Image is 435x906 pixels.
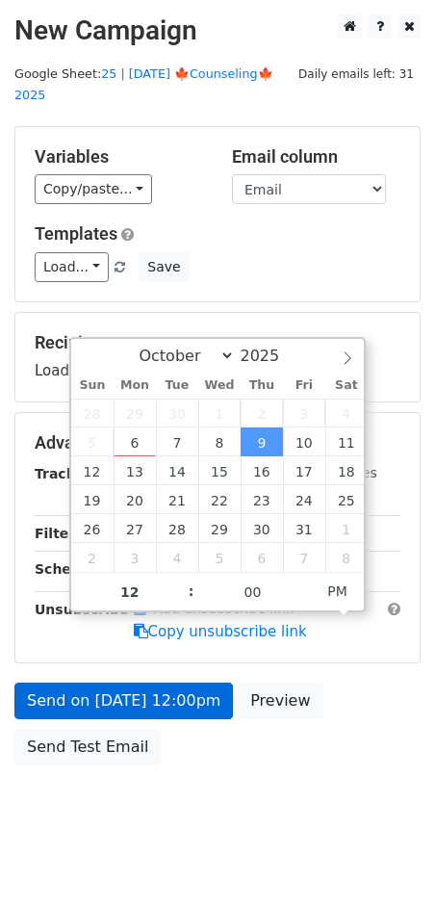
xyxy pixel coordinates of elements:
[156,543,198,572] span: November 4, 2025
[325,379,368,392] span: Sat
[241,399,283,427] span: October 2, 2025
[71,456,114,485] span: October 12, 2025
[134,623,307,640] a: Copy unsubscribe link
[71,485,114,514] span: October 19, 2025
[71,427,114,456] span: October 5, 2025
[156,399,198,427] span: September 30, 2025
[283,379,325,392] span: Fri
[325,485,368,514] span: October 25, 2025
[35,332,400,382] div: Loading...
[14,66,273,103] a: 25 | [DATE] 🍁Counseling🍁 2025
[325,514,368,543] span: November 1, 2025
[283,485,325,514] span: October 24, 2025
[241,485,283,514] span: October 23, 2025
[139,252,189,282] button: Save
[241,514,283,543] span: October 30, 2025
[114,514,156,543] span: October 27, 2025
[35,466,99,481] strong: Tracking
[198,427,241,456] span: October 8, 2025
[156,456,198,485] span: October 14, 2025
[292,66,421,81] a: Daily emails left: 31
[198,379,241,392] span: Wed
[71,573,189,611] input: Hour
[114,456,156,485] span: October 13, 2025
[71,379,114,392] span: Sun
[156,485,198,514] span: October 21, 2025
[283,427,325,456] span: October 10, 2025
[311,572,364,610] span: Click to toggle
[241,379,283,392] span: Thu
[114,485,156,514] span: October 20, 2025
[325,427,368,456] span: October 11, 2025
[71,543,114,572] span: November 2, 2025
[156,379,198,392] span: Tue
[235,347,304,365] input: Year
[71,514,114,543] span: October 26, 2025
[198,485,241,514] span: October 22, 2025
[14,14,421,47] h2: New Campaign
[35,526,84,541] strong: Filters
[325,543,368,572] span: November 8, 2025
[35,432,400,453] h5: Advanced
[241,427,283,456] span: October 9, 2025
[283,456,325,485] span: October 17, 2025
[35,174,152,204] a: Copy/paste...
[114,427,156,456] span: October 6, 2025
[114,379,156,392] span: Mon
[114,399,156,427] span: September 29, 2025
[189,572,194,610] span: :
[241,456,283,485] span: October 16, 2025
[35,252,109,282] a: Load...
[194,573,312,611] input: Minute
[35,223,117,244] a: Templates
[35,561,104,577] strong: Schedule
[325,399,368,427] span: October 4, 2025
[198,514,241,543] span: October 29, 2025
[339,814,435,906] iframe: Chat Widget
[325,456,368,485] span: October 18, 2025
[71,399,114,427] span: September 28, 2025
[198,543,241,572] span: November 5, 2025
[156,514,198,543] span: October 28, 2025
[35,602,129,617] strong: Unsubscribe
[283,399,325,427] span: October 3, 2025
[198,399,241,427] span: October 1, 2025
[292,64,421,85] span: Daily emails left: 31
[35,332,400,353] h5: Recipients
[14,66,273,103] small: Google Sheet:
[198,456,241,485] span: October 15, 2025
[156,427,198,456] span: October 7, 2025
[35,146,203,168] h5: Variables
[283,543,325,572] span: November 7, 2025
[14,683,233,719] a: Send on [DATE] 12:00pm
[232,146,400,168] h5: Email column
[283,514,325,543] span: October 31, 2025
[241,543,283,572] span: November 6, 2025
[238,683,322,719] a: Preview
[301,463,376,483] label: UTM Codes
[114,543,156,572] span: November 3, 2025
[14,729,161,765] a: Send Test Email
